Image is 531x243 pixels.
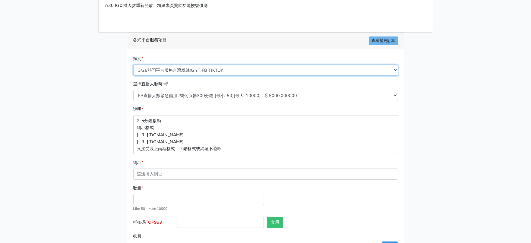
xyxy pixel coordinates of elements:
label: 數量 [133,185,144,191]
label: 類別 [133,55,144,62]
input: 這邊填入網址 [133,169,398,180]
label: 選擇直播人數時間 [133,80,169,87]
label: 網址 [133,159,144,166]
button: 套用 [267,217,283,228]
p: 2-5分鐘啟動 網址格式 [URL][DOMAIN_NAME] [URL][DOMAIN_NAME] 只接受以上兩種格式，下錯格式或網址不退款 [133,115,398,154]
p: 7/30 IG直播人數重新開放、粉絲專頁贊助功能恢復供應 [105,2,427,9]
label: 說明 [133,106,144,113]
small: Min: 50 - Max: 10000 [133,206,168,211]
label: 折扣碼 [132,217,176,230]
label: 收費 [132,230,176,241]
div: 各式平台服務項目 [127,33,404,49]
span: TOP999 [146,219,163,225]
a: 查看歷史訂單 [369,36,398,45]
